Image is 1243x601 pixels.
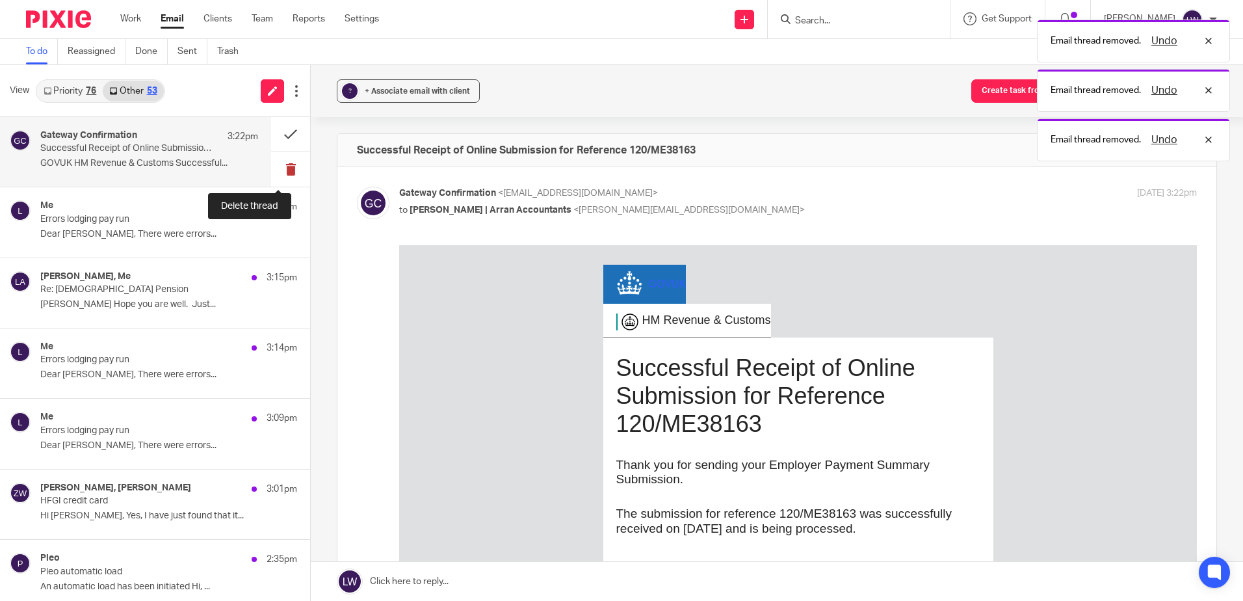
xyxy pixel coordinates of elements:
h4: Pleo [40,553,60,564]
span: + Associate email with client [365,87,470,95]
p: [DATE] 3:22pm [1137,187,1197,200]
p: The submission for reference 120/ME38163 was successfully received on [DATE] and is being processed. [217,261,581,291]
span: View [10,84,29,98]
div: 76 [86,87,96,96]
button: ? + Associate email with client [337,79,480,103]
p: Email thread removed. [1051,34,1141,47]
img: svg%3E [10,553,31,574]
h4: Me [40,341,53,353]
p: 3:15pm [267,271,297,284]
span: GOV UK [250,33,287,45]
span: [PERSON_NAME] | Arran Accountants [410,206,571,215]
h4: Gateway Confirmation [40,130,137,141]
p: [PERSON_NAME] Hope you are well. Just... [40,299,297,310]
p: Errors lodging pay run [40,425,246,436]
a: Settings [345,12,379,25]
a: Team [252,12,273,25]
p: HFGI credit card [40,496,246,507]
a: GOVUK [211,20,287,59]
span: <[PERSON_NAME][EMAIL_ADDRESS][DOMAIN_NAME]> [573,206,805,215]
img: svg%3E [357,187,389,219]
a: To do [26,39,58,64]
td: HM Revenue & Customs [243,59,372,92]
a: Trash [217,39,248,64]
td: If you’re unsure an email is from HMRC: [204,324,471,429]
p: GOVUK HM Revenue & Customs Successful... [40,158,258,169]
img: svg%3E [1182,9,1203,30]
a: Done [135,39,168,64]
h4: Successful Receipt of Online Submission for Reference 120/ME38163 [357,144,696,157]
p: 3:01pm [267,483,297,496]
img: svg%3E [10,483,31,503]
p: Email thread removed. [1051,84,1141,97]
p: 3:17pm [267,200,297,213]
a: Email [161,12,184,25]
span: <[EMAIL_ADDRESS][DOMAIN_NAME]> [498,189,658,198]
h4: [PERSON_NAME], [PERSON_NAME] [40,483,191,494]
button: Undo [1147,83,1181,98]
a: Other53 [103,81,163,101]
p: An automatic load has been initiated Hi, ... [40,581,297,593]
a: Sent [177,39,207,64]
a: Reports [293,12,325,25]
div: ? [342,83,358,99]
p: Errors lodging pay run [40,354,246,366]
p: Successful Receipt of Online Submission for Reference 120/ME38163 [40,143,215,154]
span: to [399,206,408,215]
img: svg%3E [10,271,31,292]
p: Email thread removed. [1051,133,1141,146]
img: svg%3E [10,341,31,362]
a: Reassigned [68,39,125,64]
img: svg%3E [10,412,31,433]
a: Work [120,12,141,25]
span: Gateway Confirmation [399,189,496,198]
img: svg%3E [10,200,31,221]
p: 3:09pm [267,412,297,425]
p: Dear [PERSON_NAME], There were errors... [40,440,297,451]
img: Pixie [26,10,91,28]
p: Re: [DEMOGRAPHIC_DATA] Pension [40,284,246,295]
div: 53 [147,87,157,96]
a: Priority76 [37,81,103,101]
p: Dear [PERSON_NAME], There were errors... [40,229,297,240]
button: Undo [1147,33,1181,49]
img: GOV.UK [211,20,250,59]
p: 3:14pm [267,341,297,354]
p: Pleo automatic load [40,567,246,578]
button: Undo [1147,132,1181,148]
p: Dear [PERSON_NAME], There were errors... [40,369,297,381]
p: Errors lodging pay run [40,214,246,225]
img: govuk-crest-2x.png [484,337,581,416]
p: Hi [PERSON_NAME], Yes, I have just found that it... [40,511,297,522]
h4: [PERSON_NAME], Me [40,271,131,282]
p: 2:35pm [267,553,297,566]
h1: Successful Receipt of Online Submission for Reference 120/ME38163 [217,109,581,193]
li: Report the suspicious email to HMRC - to find out how, go to [DOMAIN_NAME] and search for 'Avoid ... [230,372,458,410]
li: Do not reply to it or click on any links [230,356,458,369]
img: hmrc_tudor_crest_18px_x2.png [217,68,239,85]
p: 3:22pm [228,130,258,143]
h4: Me [40,200,53,211]
h4: Me [40,412,53,423]
a: Clients [203,12,232,25]
p: Thank you for sending your Employer Payment Summary Submission. [217,213,581,243]
img: svg%3E [10,130,31,151]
